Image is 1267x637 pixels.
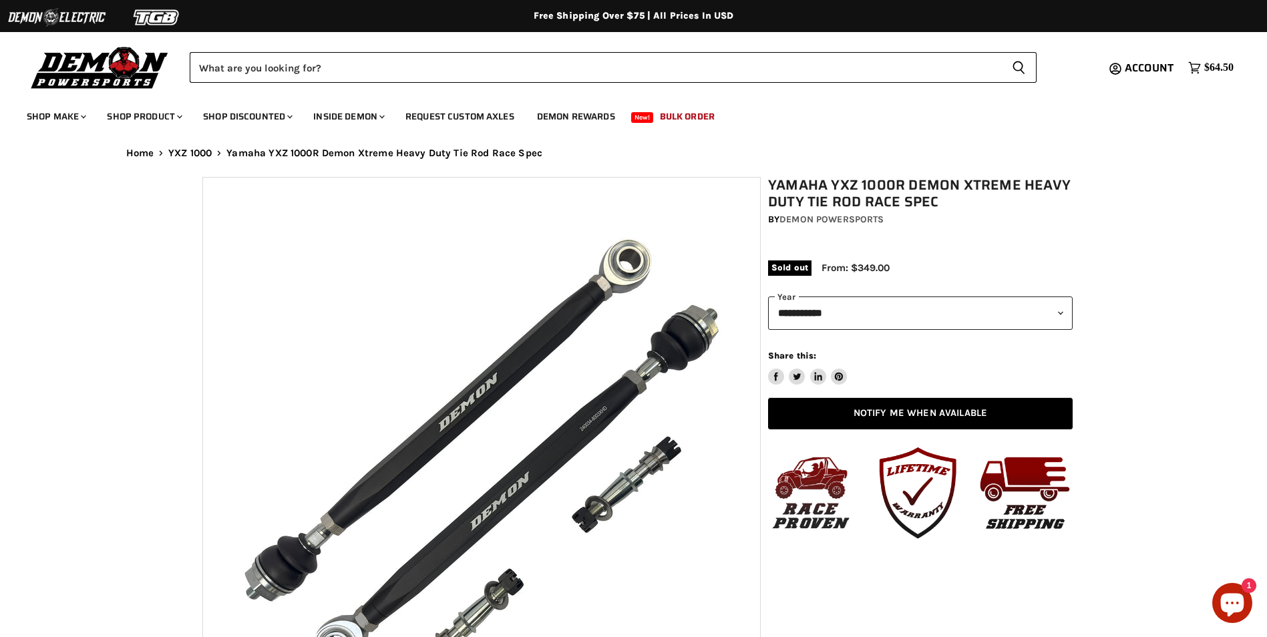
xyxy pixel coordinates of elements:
a: Request Custom Axles [395,103,524,130]
span: $64.50 [1204,61,1234,74]
span: New! [631,112,654,123]
div: by [768,212,1073,227]
form: Product [190,52,1037,83]
nav: Breadcrumbs [100,148,1168,159]
a: YXZ 1000 [168,148,212,159]
img: TGB Logo 2 [107,5,207,30]
ul: Main menu [17,97,1230,130]
span: Yamaha YXZ 1000R Demon Xtreme Heavy Duty Tie Rod Race Spec [226,148,542,159]
span: From: $349.00 [822,262,890,274]
a: Bulk Order [650,103,725,130]
a: Shop Discounted [193,103,301,130]
a: Inside Demon [303,103,393,130]
a: Shop Product [97,103,190,130]
aside: Share this: [768,350,848,385]
span: Sold out [768,260,811,275]
button: Search [1001,52,1037,83]
a: Home [126,148,154,159]
img: Demon Electric Logo 2 [7,5,107,30]
a: Demon Powersports [779,214,884,225]
span: Share this: [768,351,816,361]
img: Lifte_Time_Warranty.png [868,443,968,543]
h1: Yamaha YXZ 1000R Demon Xtreme Heavy Duty Tie Rod Race Spec [768,177,1073,210]
a: Notify Me When Available [768,398,1073,429]
span: Account [1125,59,1173,76]
a: Demon Rewards [527,103,625,130]
a: Shop Make [17,103,94,130]
a: Account [1119,62,1182,74]
img: Race_Proven.jpg [761,443,861,543]
input: Search [190,52,1001,83]
img: Demon Powersports [27,43,173,91]
inbox-online-store-chat: Shopify online store chat [1208,583,1256,626]
img: Free_Shipping.png [974,443,1075,543]
div: Free Shipping Over $75 | All Prices In USD [100,10,1168,22]
a: $64.50 [1182,58,1240,77]
select: year [768,296,1073,329]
